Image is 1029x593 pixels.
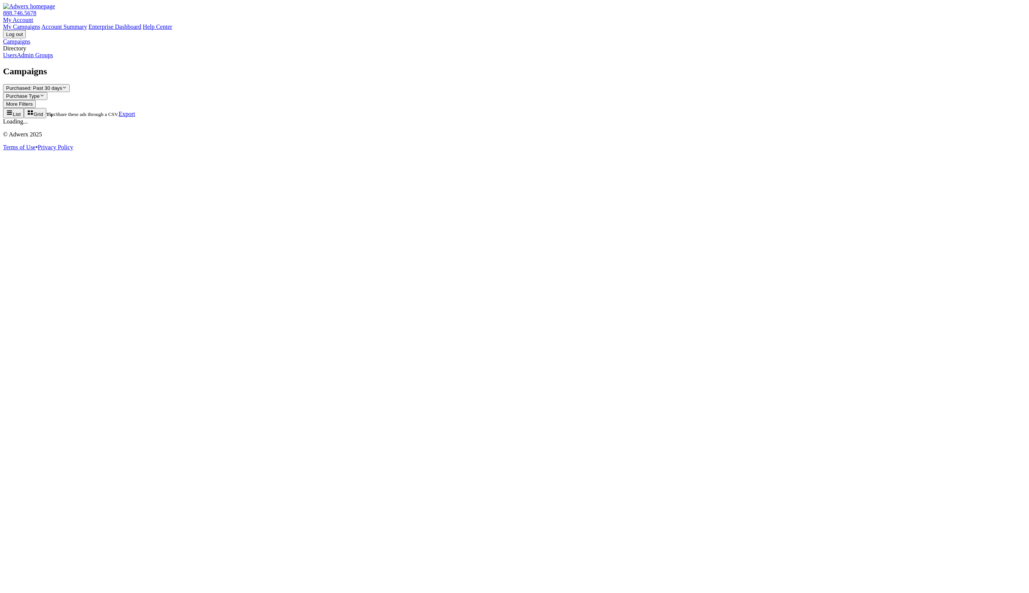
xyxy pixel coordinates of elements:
button: List [3,108,24,118]
span: List [13,111,21,117]
a: Account Summary [41,23,87,30]
a: Users [3,52,17,58]
span: Purchased: Past 30 days [6,85,62,91]
a: My Account [3,17,33,23]
input: Log out [3,30,26,38]
div: • [3,144,1026,151]
a: Help Center [143,23,172,30]
span: Purchase Type [6,93,40,99]
a: Export [119,111,135,117]
button: Grid [24,108,46,118]
span: Grid [34,111,43,117]
a: Campaigns [3,38,30,45]
a: Admin Groups [17,52,53,58]
img: Adwerx [3,3,55,10]
button: Purchased: Past 30 days [3,84,70,92]
div: Directory [3,45,1026,52]
a: Terms of Use [3,144,36,150]
p: © Adwerx 2025 [3,131,1026,138]
small: Share these ads through a CSV. [46,111,119,117]
b: Tip: [46,111,55,117]
a: Enterprise Dashboard [89,23,141,30]
a: 888.746.5678 [3,10,36,16]
button: Purchase Type [3,92,47,100]
button: More Filters [3,100,36,108]
span: Campaigns [3,66,47,76]
a: My Campaigns [3,23,40,30]
a: Privacy Policy [38,144,73,150]
span: Loading... [3,118,28,125]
